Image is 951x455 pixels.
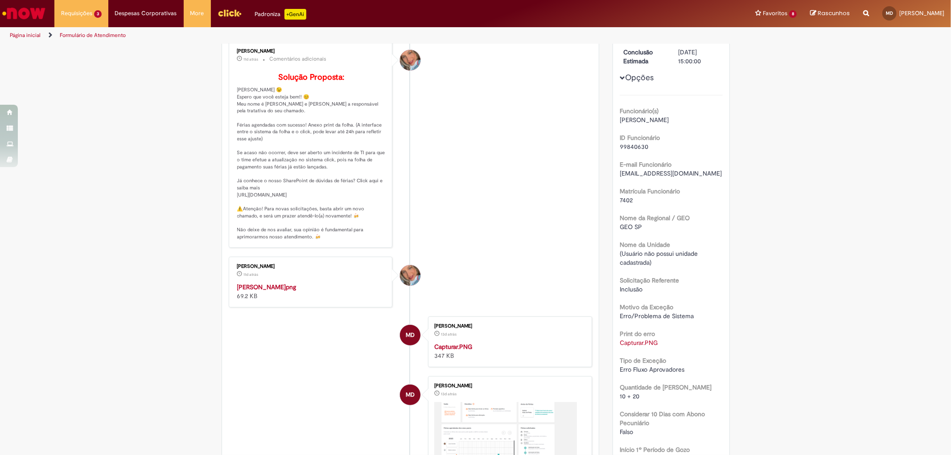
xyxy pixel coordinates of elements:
[620,107,659,115] b: Funcionário(s)
[899,9,944,17] span: [PERSON_NAME]
[620,160,671,168] b: E-mail Funcionário
[434,343,472,351] a: Capturar.PNG
[620,312,694,320] span: Erro/Problema de Sistema
[620,446,690,454] b: Início 1º Período de Gozo
[60,32,126,39] a: Formulário de Atendimento
[441,332,457,337] time: 16/09/2025 12:34:24
[620,223,642,231] span: GEO SP
[620,169,722,177] span: [EMAIL_ADDRESS][DOMAIN_NAME]
[620,134,660,142] b: ID Funcionário
[617,48,671,66] dt: Conclusão Estimada
[237,73,386,240] p: [PERSON_NAME] 😉 Espero que você esteja bem!! 😊 Meu nome é [PERSON_NAME] e [PERSON_NAME] a respons...
[244,272,259,277] span: 11d atrás
[434,342,583,360] div: 347 KB
[190,9,204,18] span: More
[620,365,684,373] span: Erro Fluxo Aprovadores
[620,187,680,195] b: Matrícula Funcionário
[244,57,259,62] time: 18/09/2025 15:51:49
[620,241,670,249] b: Nome da Unidade
[620,410,705,427] b: Considerar 10 Dias com Abono Pecuniário
[620,357,666,365] b: Tipo de Exceção
[1,4,47,22] img: ServiceNow
[620,276,679,284] b: Solicitação Referente
[244,272,259,277] time: 18/09/2025 15:51:14
[237,49,386,54] div: [PERSON_NAME]
[678,48,720,66] div: [DATE] 15:00:00
[434,324,583,329] div: [PERSON_NAME]
[441,391,457,397] time: 16/09/2025 12:30:35
[620,214,690,222] b: Nome da Regional / GEO
[763,9,787,18] span: Favoritos
[7,27,627,44] ul: Trilhas de página
[218,6,242,20] img: click_logo_yellow_360x200.png
[237,283,296,291] a: [PERSON_NAME]png
[255,9,306,20] div: Padroniza
[94,10,102,18] span: 3
[434,383,583,389] div: [PERSON_NAME]
[620,330,655,338] b: Print do erro
[789,10,797,18] span: 8
[61,9,92,18] span: Requisições
[237,264,386,269] div: [PERSON_NAME]
[620,303,673,311] b: Motivo da Exceção
[406,384,415,406] span: MD
[620,285,642,293] span: Inclusão
[10,32,41,39] a: Página inicial
[441,391,457,397] span: 13d atrás
[441,332,457,337] span: 13d atrás
[406,324,415,346] span: MD
[400,325,420,345] div: Maria Julia Stankevicius Damiani
[400,50,420,70] div: Jacqueline Andrade Galani
[400,385,420,405] div: Maria Julia Stankevicius Damiani
[620,196,633,204] span: 7402
[620,143,648,151] span: 99840630
[810,9,850,18] a: Rascunhos
[620,339,658,347] a: Download de Capturar.PNG
[620,250,700,266] span: (Usuário não possui unidade cadastrada)
[620,392,639,400] span: 10 + 20
[620,116,669,124] span: [PERSON_NAME]
[886,10,893,16] span: MD
[620,383,712,391] b: Quantidade de [PERSON_NAME]
[278,72,344,82] b: Solução Proposta:
[620,428,633,436] span: Falso
[284,9,306,20] p: +GenAi
[818,9,850,17] span: Rascunhos
[270,55,327,63] small: Comentários adicionais
[237,283,386,300] div: 69.2 KB
[244,57,259,62] span: 11d atrás
[400,265,420,286] div: Jacqueline Andrade Galani
[115,9,177,18] span: Despesas Corporativas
